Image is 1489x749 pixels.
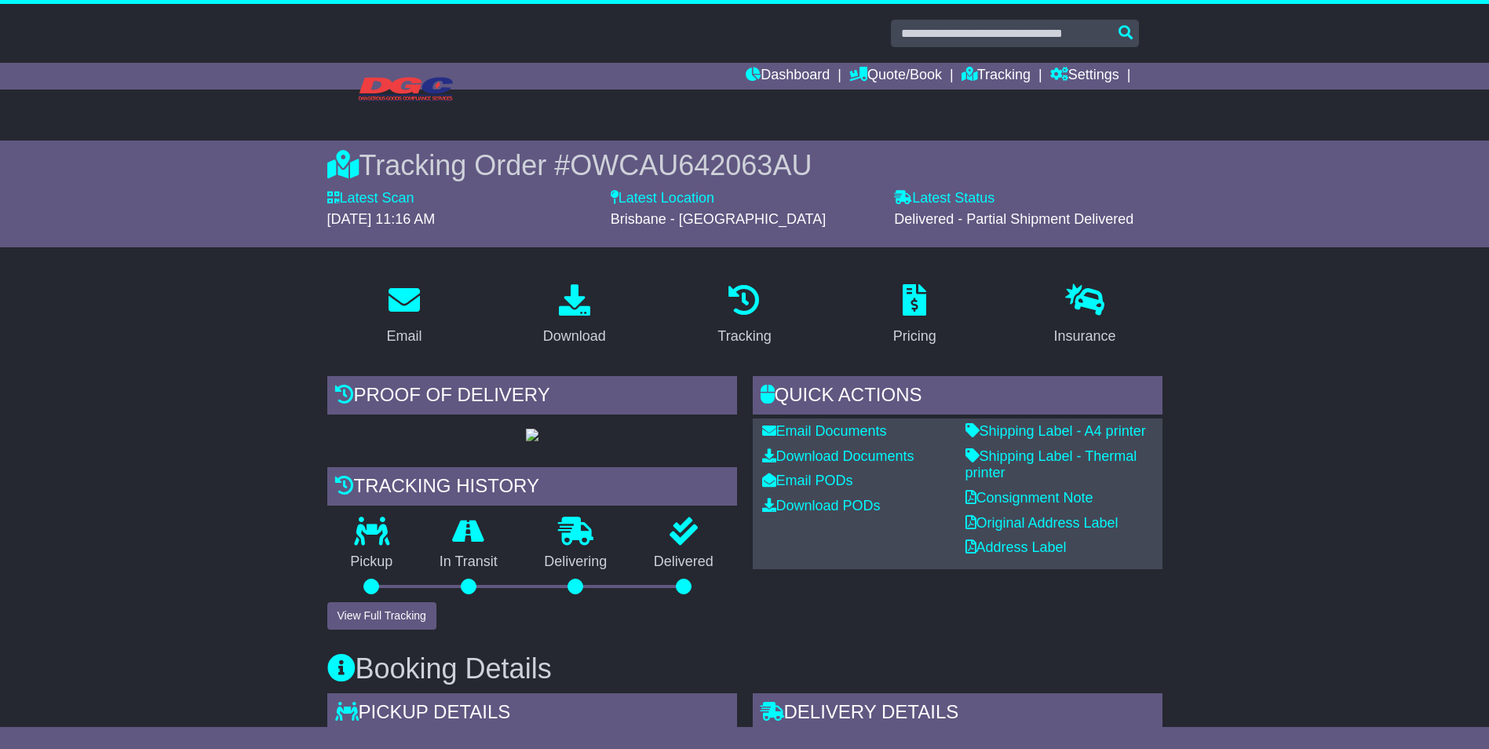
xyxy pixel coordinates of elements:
[762,473,853,488] a: Email PODs
[762,498,881,513] a: Download PODs
[327,554,417,571] p: Pickup
[327,376,737,418] div: Proof of Delivery
[1044,279,1126,353] a: Insurance
[849,63,942,90] a: Quote/Book
[746,63,830,90] a: Dashboard
[327,602,436,630] button: View Full Tracking
[707,279,781,353] a: Tracking
[762,448,914,464] a: Download Documents
[965,490,1093,506] a: Consignment Note
[1054,326,1116,347] div: Insurance
[327,190,414,207] label: Latest Scan
[762,423,887,439] a: Email Documents
[753,693,1162,736] div: Delivery Details
[533,279,616,353] a: Download
[717,326,771,347] div: Tracking
[894,190,994,207] label: Latest Status
[1050,63,1119,90] a: Settings
[893,326,936,347] div: Pricing
[630,554,737,571] p: Delivered
[376,279,432,353] a: Email
[543,326,606,347] div: Download
[894,211,1133,227] span: Delivered - Partial Shipment Delivered
[753,376,1162,418] div: Quick Actions
[965,539,1067,555] a: Address Label
[570,149,812,181] span: OWCAU642063AU
[416,554,521,571] p: In Transit
[965,515,1119,531] a: Original Address Label
[327,467,737,510] div: Tracking history
[327,693,737,736] div: Pickup Details
[521,554,631,571] p: Delivering
[965,448,1137,481] a: Shipping Label - Thermal printer
[327,211,436,227] span: [DATE] 11:16 AM
[611,190,714,207] label: Latest Location
[327,653,1162,685] h3: Booking Details
[611,211,826,227] span: Brisbane - [GEOGRAPHIC_DATA]
[883,279,947,353] a: Pricing
[386,326,422,347] div: Email
[965,423,1146,439] a: Shipping Label - A4 printer
[526,429,538,441] img: GetPodImage
[327,148,1162,182] div: Tracking Order #
[962,63,1031,90] a: Tracking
